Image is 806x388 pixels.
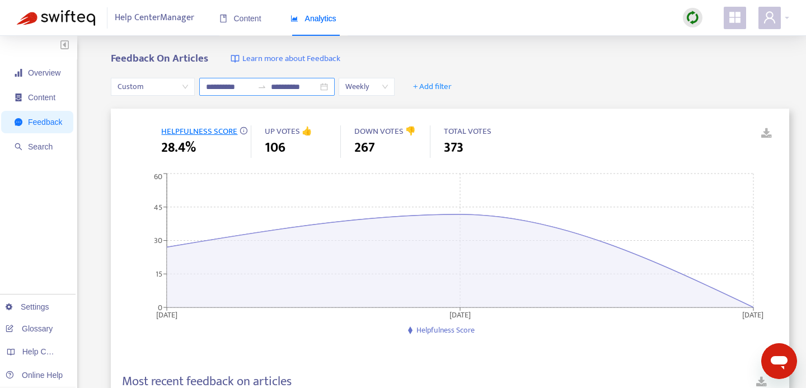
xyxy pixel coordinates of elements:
span: Help Centers [22,347,68,356]
iframe: Przycisk umożliwiający otwarcie okna komunikatora [761,343,797,379]
a: Learn more about Feedback [231,53,340,66]
span: TOTAL VOTES [444,124,491,138]
span: Custom [118,78,188,95]
span: DOWN VOTES 👎 [354,124,416,138]
tspan: [DATE] [156,308,177,321]
span: Content [28,93,55,102]
span: message [15,118,22,126]
tspan: 45 [154,200,162,213]
a: Online Help [6,371,63,380]
span: signal [15,69,22,77]
span: Weekly [345,78,388,95]
span: 28.4% [161,138,196,158]
span: Analytics [290,14,336,23]
span: appstore [728,11,742,24]
span: Search [28,142,53,151]
tspan: 15 [156,268,162,281]
span: 106 [265,138,285,158]
b: Feedback On Articles [111,50,208,67]
span: to [257,82,266,91]
img: image-link [231,54,240,63]
tspan: [DATE] [743,308,764,321]
tspan: [DATE] [449,308,471,321]
span: Help Center Manager [115,7,194,29]
span: Helpfulness Score [416,324,475,336]
a: Glossary [6,324,53,333]
span: UP VOTES 👍 [265,124,312,138]
img: Swifteq [17,10,95,26]
span: search [15,143,22,151]
span: 373 [444,138,463,158]
span: container [15,94,22,101]
span: user [763,11,776,24]
button: + Add filter [405,78,460,96]
span: Overview [28,68,60,77]
tspan: 0 [158,301,162,314]
span: swap-right [257,82,266,91]
span: Content [219,14,261,23]
img: sync.dc5367851b00ba804db3.png [686,11,700,25]
span: Learn more about Feedback [242,53,340,66]
tspan: 60 [154,170,162,183]
tspan: 30 [154,234,162,247]
span: book [219,15,227,22]
span: HELPFULNESS SCORE [161,124,237,138]
span: area-chart [290,15,298,22]
a: Settings [6,302,49,311]
span: 267 [354,138,375,158]
span: Feedback [28,118,62,127]
span: + Add filter [413,80,452,94]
